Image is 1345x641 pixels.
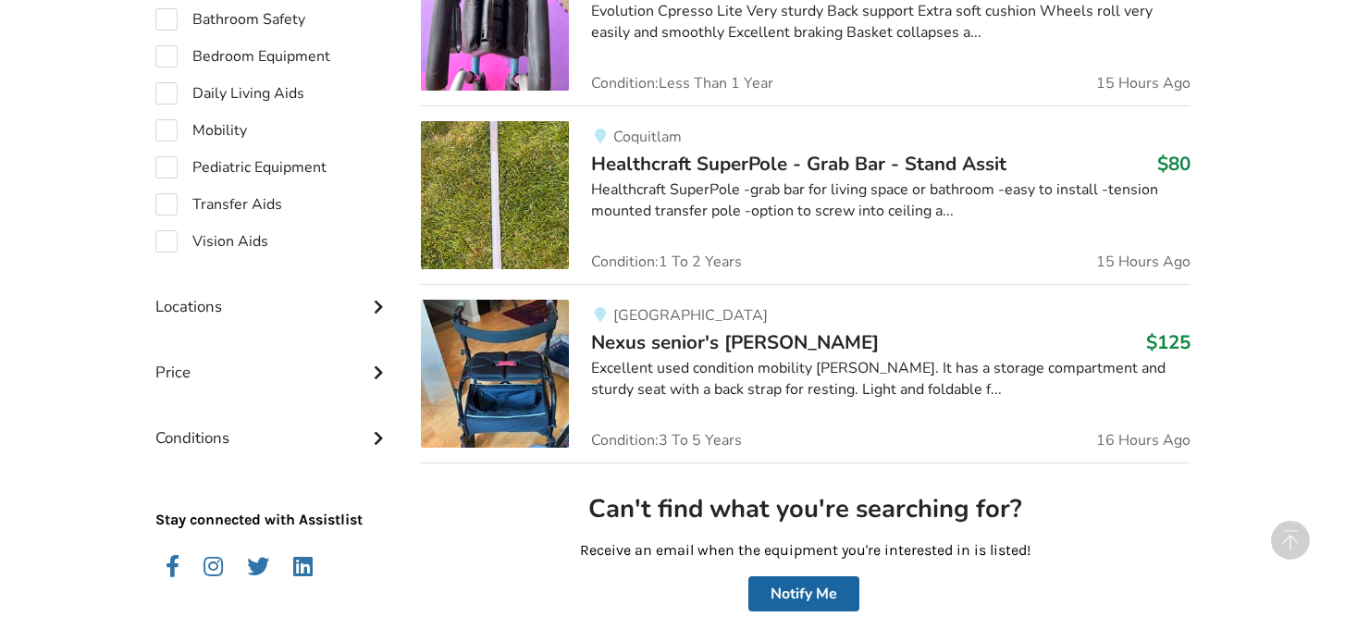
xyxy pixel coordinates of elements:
img: transfer aids-healthcraft superpole - grab bar - stand assit [421,121,569,269]
a: mobility-nexus senior's walker[GEOGRAPHIC_DATA]Nexus senior's [PERSON_NAME]$125Excellent used con... [421,284,1190,462]
div: Locations [155,260,392,326]
span: 16 Hours Ago [1096,433,1191,448]
h3: $125 [1146,330,1191,354]
label: Pediatric Equipment [155,156,327,179]
a: transfer aids-healthcraft superpole - grab bar - stand assitCoquitlamHealthcraft SuperPole - Grab... [421,105,1190,284]
span: Coquitlam [613,127,682,147]
span: Condition: Less Than 1 Year [591,76,773,91]
div: Excellent used condition mobility [PERSON_NAME]. It has a storage compartment and sturdy seat wit... [591,358,1190,401]
img: mobility-nexus senior's walker [421,300,569,448]
span: [GEOGRAPHIC_DATA] [613,305,768,326]
span: 15 Hours Ago [1096,76,1191,91]
div: Conditions [155,391,392,457]
h2: Can't find what you're searching for? [436,493,1175,525]
span: Condition: 3 To 5 Years [591,433,742,448]
label: Mobility [155,119,247,142]
div: Price [155,326,392,391]
label: Daily Living Aids [155,82,304,105]
label: Vision Aids [155,230,268,253]
div: Evolution Cpresso Lite Very sturdy Back support Extra soft cushion Wheels roll very easily and sm... [591,1,1190,43]
span: Healthcraft SuperPole - Grab Bar - Stand Assit [591,151,1006,177]
label: Bedroom Equipment [155,45,330,68]
span: 15 Hours Ago [1096,254,1191,269]
label: Transfer Aids [155,193,282,216]
div: Healthcraft SuperPole -grab bar for living space or bathroom -easy to install -tension mounted tr... [591,179,1190,222]
span: Nexus senior's [PERSON_NAME] [591,329,879,355]
p: Stay connected with Assistlist [155,458,392,531]
span: Condition: 1 To 2 Years [591,254,742,269]
button: Notify Me [748,576,859,611]
h3: $80 [1157,152,1191,176]
label: Bathroom Safety [155,8,305,31]
p: Receive an email when the equipment you're interested in is listed! [436,540,1175,561]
